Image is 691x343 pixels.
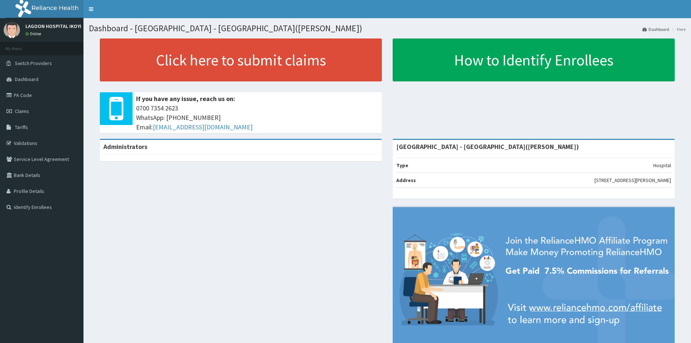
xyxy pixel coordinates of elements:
b: If you have any issue, reach us on: [136,94,235,103]
b: Type [396,162,408,169]
a: Dashboard [642,26,669,32]
span: Dashboard [15,76,38,82]
b: Address [396,177,416,183]
p: [STREET_ADDRESS][PERSON_NAME] [594,177,671,184]
strong: [GEOGRAPHIC_DATA] - [GEOGRAPHIC_DATA]([PERSON_NAME]) [396,142,579,151]
span: 0700 7354 2623 WhatsApp: [PHONE_NUMBER] Email: [136,104,378,132]
a: Click here to submit claims [100,39,382,81]
h1: Dashboard - [GEOGRAPHIC_DATA] - [GEOGRAPHIC_DATA]([PERSON_NAME]) [89,24,686,33]
img: User Image [4,22,20,38]
a: [EMAIL_ADDRESS][DOMAIN_NAME] [153,123,253,131]
span: Claims [15,108,29,114]
a: Online [25,31,43,36]
li: Here [670,26,686,32]
span: Tariffs [15,124,28,130]
span: Switch Providers [15,60,52,66]
a: How to Identify Enrollees [393,39,675,81]
p: LAGOON HOSPITAL IKOYI [25,24,81,29]
b: Administrators [103,142,147,151]
p: Hospital [653,162,671,169]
